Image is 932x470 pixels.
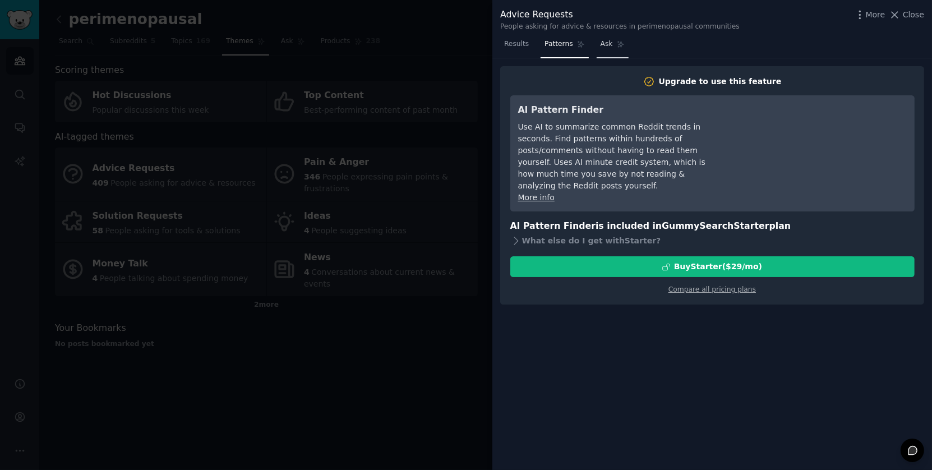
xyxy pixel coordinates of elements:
h3: AI Pattern Finder [518,103,723,117]
div: Advice Requests [500,8,740,22]
span: Ask [601,39,613,49]
span: Results [504,39,529,49]
div: What else do I get with Starter ? [510,233,915,248]
iframe: YouTube video player [739,103,907,187]
button: BuyStarter($29/mo) [510,256,915,277]
a: Patterns [541,35,588,58]
a: Ask [597,35,629,58]
a: Compare all pricing plans [668,285,756,293]
button: Close [889,9,924,21]
h3: AI Pattern Finder is included in plan [510,219,915,233]
a: More info [518,193,555,202]
div: Use AI to summarize common Reddit trends in seconds. Find patterns within hundreds of posts/comme... [518,121,723,192]
span: Patterns [545,39,573,49]
span: Close [903,9,924,21]
div: Buy Starter ($ 29 /mo ) [674,261,762,273]
button: More [854,9,885,21]
div: Upgrade to use this feature [659,76,782,87]
span: More [866,9,885,21]
div: People asking for advice & resources in perimenopausal communities [500,22,740,32]
span: GummySearch Starter [662,220,769,231]
a: Results [500,35,533,58]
